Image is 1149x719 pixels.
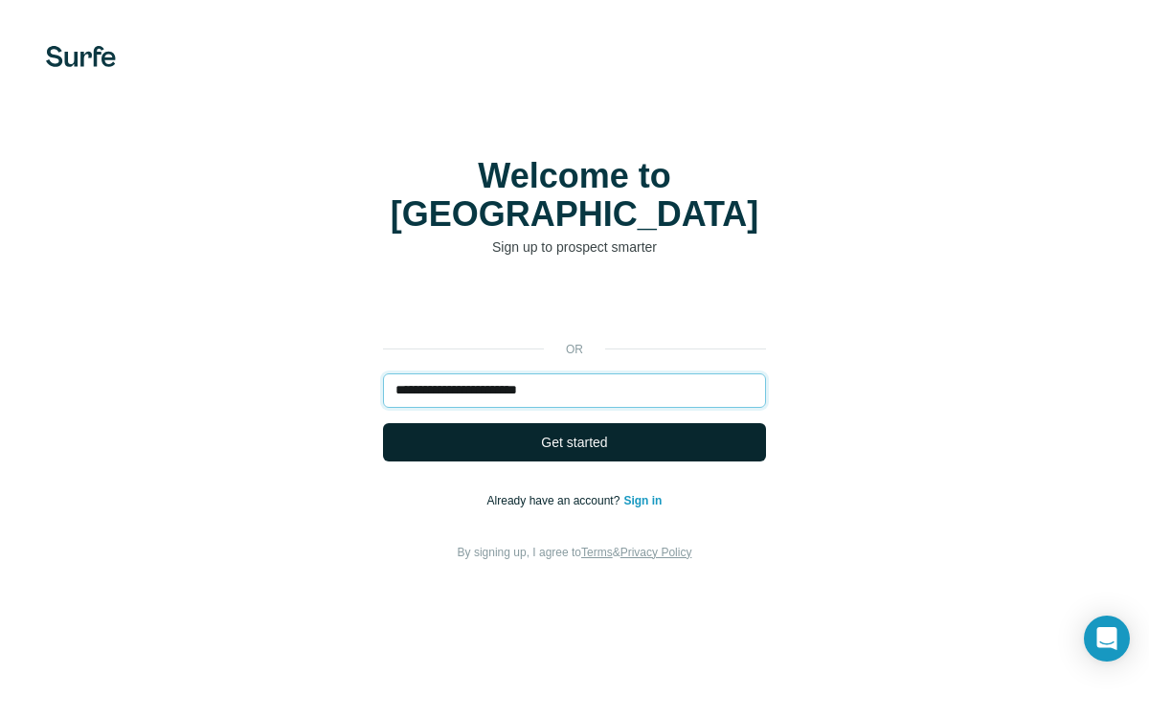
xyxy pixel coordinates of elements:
p: Sign up to prospect smarter [383,237,766,257]
span: Already have an account? [487,494,624,507]
a: Terms [581,546,613,559]
button: Get started [383,423,766,461]
div: Open Intercom Messenger [1084,616,1130,662]
a: Sign in [623,494,662,507]
a: Privacy Policy [620,546,692,559]
h1: Welcome to [GEOGRAPHIC_DATA] [383,157,766,234]
span: By signing up, I agree to & [458,546,692,559]
span: Get started [541,433,607,452]
img: Surfe's logo [46,46,116,67]
p: or [544,341,605,358]
iframe: Sign in with Google Button [373,285,776,327]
